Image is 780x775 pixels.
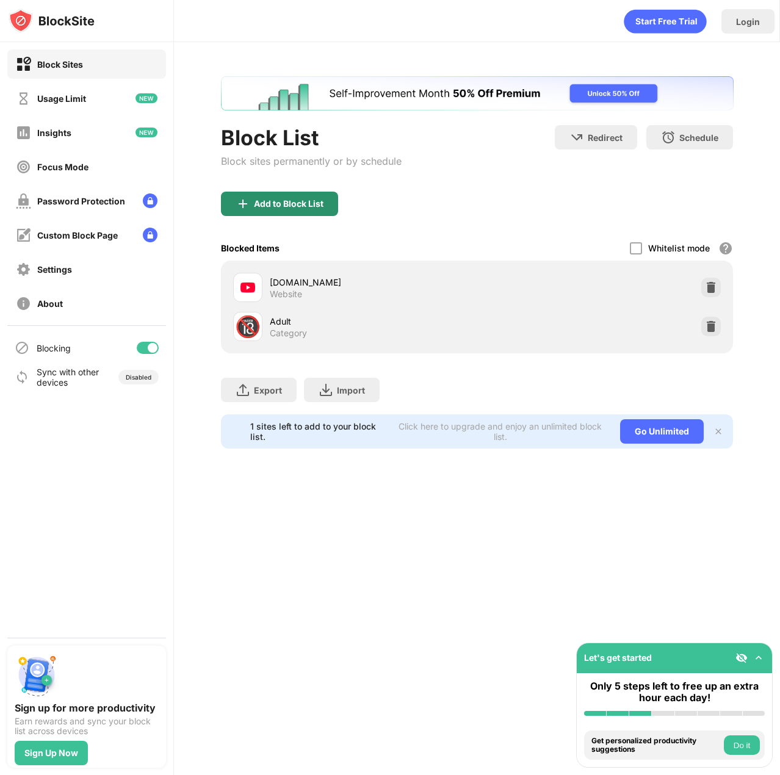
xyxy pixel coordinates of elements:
[15,341,29,355] img: blocking-icon.svg
[16,91,31,106] img: time-usage-off.svg
[24,748,78,758] div: Sign Up Now
[270,289,302,300] div: Website
[37,162,88,172] div: Focus Mode
[16,228,31,243] img: customize-block-page-off.svg
[250,421,388,442] div: 1 sites left to add to your block list.
[16,159,31,175] img: focus-off.svg
[15,702,159,714] div: Sign up for more productivity
[591,737,721,754] div: Get personalized productivity suggestions
[624,9,707,34] div: animation
[16,125,31,140] img: insights-off.svg
[221,76,734,110] iframe: Banner
[270,315,477,328] div: Adult
[37,367,99,387] div: Sync with other devices
[735,652,748,664] img: eye-not-visible.svg
[620,419,704,444] div: Go Unlimited
[221,155,402,167] div: Block sites permanently or by schedule
[126,373,151,381] div: Disabled
[240,280,255,295] img: favicons
[648,243,710,253] div: Whitelist mode
[584,680,765,704] div: Only 5 steps left to free up an extra hour each day!
[16,57,31,72] img: block-on.svg
[588,132,623,143] div: Redirect
[16,262,31,277] img: settings-off.svg
[37,264,72,275] div: Settings
[15,716,159,736] div: Earn rewards and sync your block list across devices
[713,427,723,436] img: x-button.svg
[16,296,31,311] img: about-off.svg
[37,93,86,104] div: Usage Limit
[37,128,71,138] div: Insights
[221,125,402,150] div: Block List
[270,328,307,339] div: Category
[395,421,605,442] div: Click here to upgrade and enjoy an unlimited block list.
[135,93,157,103] img: new-icon.svg
[584,652,652,663] div: Let's get started
[235,314,261,339] div: 🔞
[143,193,157,208] img: lock-menu.svg
[337,385,365,395] div: Import
[143,228,157,242] img: lock-menu.svg
[37,196,125,206] div: Password Protection
[15,370,29,384] img: sync-icon.svg
[37,343,71,353] div: Blocking
[37,59,83,70] div: Block Sites
[221,243,280,253] div: Blocked Items
[753,652,765,664] img: omni-setup-toggle.svg
[37,298,63,309] div: About
[736,16,760,27] div: Login
[724,735,760,755] button: Do it
[37,230,118,240] div: Custom Block Page
[679,132,718,143] div: Schedule
[254,199,323,209] div: Add to Block List
[9,9,95,33] img: logo-blocksite.svg
[254,385,282,395] div: Export
[16,193,31,209] img: password-protection-off.svg
[15,653,59,697] img: push-signup.svg
[135,128,157,137] img: new-icon.svg
[270,276,477,289] div: [DOMAIN_NAME]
